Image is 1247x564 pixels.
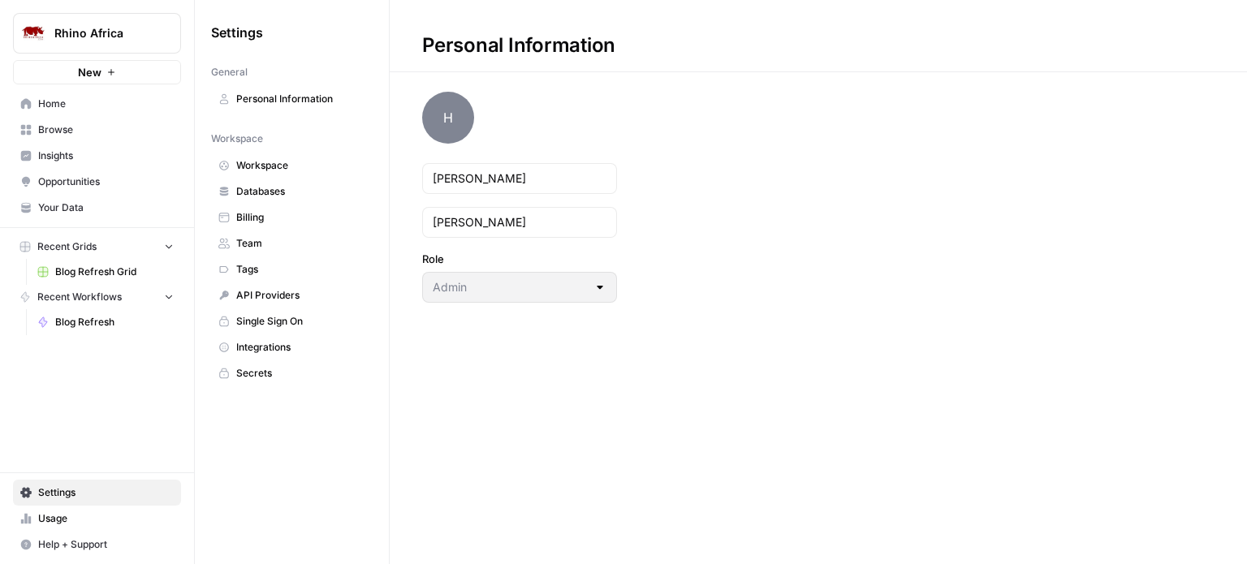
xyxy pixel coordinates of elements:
span: Team [236,236,365,251]
button: Help + Support [13,532,181,558]
a: Opportunities [13,169,181,195]
a: Settings [13,480,181,506]
div: Personal Information [390,32,648,58]
span: Recent Workflows [37,290,122,304]
span: Opportunities [38,174,174,189]
span: Settings [211,23,263,42]
span: Secrets [236,366,365,381]
span: New [78,64,101,80]
span: Single Sign On [236,314,365,329]
span: Databases [236,184,365,199]
a: Insights [13,143,181,169]
span: Blog Refresh [55,315,174,329]
a: Integrations [211,334,373,360]
a: Workspace [211,153,373,179]
a: Single Sign On [211,308,373,334]
a: Browse [13,117,181,143]
img: Rhino Africa Logo [19,19,48,48]
a: Personal Information [211,86,373,112]
span: Integrations [236,340,365,355]
span: Settings [38,485,174,500]
span: Recent Grids [37,239,97,254]
span: Tags [236,262,365,277]
a: API Providers [211,282,373,308]
span: Your Data [38,200,174,215]
a: Billing [211,205,373,230]
a: Secrets [211,360,373,386]
span: Workspace [211,131,263,146]
button: New [13,60,181,84]
a: Usage [13,506,181,532]
span: Workspace [236,158,365,173]
span: API Providers [236,288,365,303]
a: Home [13,91,181,117]
a: Blog Refresh Grid [30,259,181,285]
span: Usage [38,511,174,526]
button: Recent Grids [13,235,181,259]
span: Home [38,97,174,111]
a: Tags [211,256,373,282]
a: Databases [211,179,373,205]
label: Role [422,251,617,267]
button: Workspace: Rhino Africa [13,13,181,54]
a: Team [211,230,373,256]
span: Insights [38,149,174,163]
span: Help + Support [38,537,174,552]
span: Billing [236,210,365,225]
span: H [422,92,474,144]
span: Browse [38,123,174,137]
span: Personal Information [236,92,365,106]
a: Blog Refresh [30,309,181,335]
span: General [211,65,248,80]
span: Rhino Africa [54,25,153,41]
a: Your Data [13,195,181,221]
button: Recent Workflows [13,285,181,309]
span: Blog Refresh Grid [55,265,174,279]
